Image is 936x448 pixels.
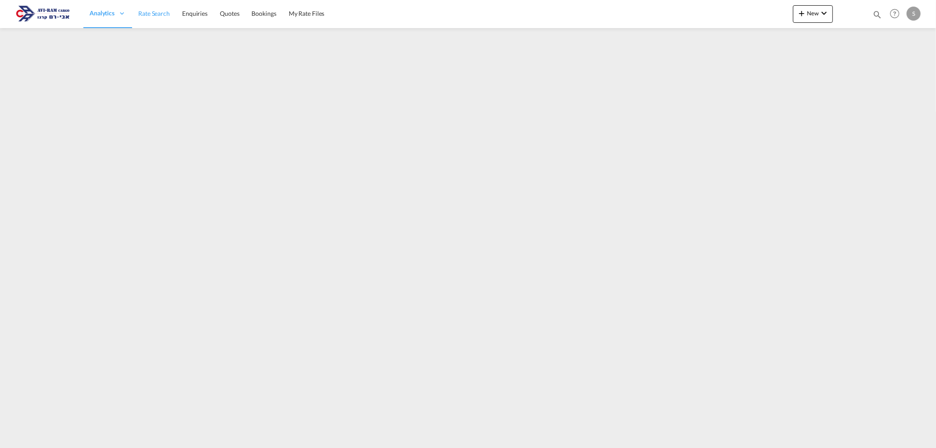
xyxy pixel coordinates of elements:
[220,10,239,17] span: Quotes
[252,10,276,17] span: Bookings
[138,10,170,17] span: Rate Search
[289,10,325,17] span: My Rate Files
[796,10,829,17] span: New
[887,6,902,21] span: Help
[872,10,882,19] md-icon: icon-magnify
[907,7,921,21] div: S
[796,8,807,18] md-icon: icon-plus 400-fg
[872,10,882,23] div: icon-magnify
[887,6,907,22] div: Help
[13,4,72,24] img: 166978e0a5f911edb4280f3c7a976193.png
[819,8,829,18] md-icon: icon-chevron-down
[793,5,833,23] button: icon-plus 400-fgNewicon-chevron-down
[182,10,208,17] span: Enquiries
[90,9,115,18] span: Analytics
